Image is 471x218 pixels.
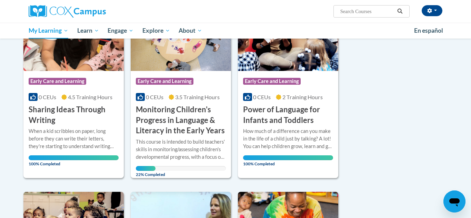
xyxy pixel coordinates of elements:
[282,94,323,100] span: 2 Training Hours
[29,155,119,166] span: 100% Completed
[131,1,231,178] a: Course LogoEarly Care and Learning0 CEUs3.5 Training Hours Monitoring Children's Progress in Lang...
[243,104,333,126] h3: Power of Language for Infants and Toddlers
[24,23,73,39] a: My Learning
[414,27,443,34] span: En español
[340,7,395,15] input: Search Courses
[136,138,226,161] div: This course is intended to build teachers' skills in monitoring/assessing children's developmenta...
[73,23,103,39] a: Learn
[136,78,193,85] span: Early Care and Learning
[138,23,174,39] a: Explore
[253,94,271,100] span: 0 CEUs
[29,27,68,35] span: My Learning
[136,166,156,171] div: Your progress
[142,27,170,35] span: Explore
[243,78,301,85] span: Early Care and Learning
[29,5,106,18] img: Cox Campus
[243,155,333,160] div: Your progress
[29,155,119,160] div: Your progress
[410,23,448,38] a: En español
[136,104,226,136] h3: Monitoring Children's Progress in Language & Literacy in the Early Years
[39,94,56,100] span: 0 CEUs
[108,27,133,35] span: Engage
[175,94,220,100] span: 3.5 Training Hours
[179,27,202,35] span: About
[23,1,124,178] a: Course LogoEarly Care and Learning0 CEUs4.5 Training Hours Sharing Ideas Through WritingWhen a ki...
[68,94,112,100] span: 4.5 Training Hours
[243,127,333,150] div: How much of a difference can you make in the life of a child just by talking? A lot! You can help...
[29,5,160,18] a: Cox Campus
[77,27,99,35] span: Learn
[146,94,163,100] span: 0 CEUs
[29,127,119,150] div: When a kid scribbles on paper, long before they can write their letters, they're starting to unde...
[422,5,442,16] button: Account Settings
[243,155,333,166] span: 100% Completed
[443,190,465,212] iframe: Button to launch messaging window
[29,78,86,85] span: Early Care and Learning
[395,7,405,15] button: Search
[174,23,207,39] a: About
[18,23,453,39] div: Main menu
[29,104,119,126] h3: Sharing Ideas Through Writing
[238,1,338,178] a: Course LogoEarly Care and Learning0 CEUs2 Training Hours Power of Language for Infants and Toddle...
[103,23,138,39] a: Engage
[136,166,156,177] span: 22% Completed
